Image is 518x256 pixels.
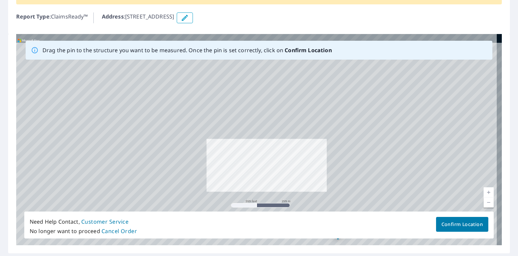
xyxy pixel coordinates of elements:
button: Cancel Order [102,226,137,236]
p: No longer want to proceed [30,226,137,236]
p: Drag the pin to the structure you want to be measured. Once the pin is set correctly, click on [42,46,332,54]
b: Report Type [16,13,50,20]
a: Current Level 16, Zoom In [484,187,494,197]
p: Need Help Contact, [30,217,137,226]
button: Customer Service [81,217,128,226]
span: Confirm Location [441,220,483,229]
button: Confirm Location [436,217,488,232]
p: : ClaimsReady™ [16,12,88,23]
b: Address [102,13,124,20]
b: Confirm Location [285,46,332,54]
p: : [STREET_ADDRESS] [102,12,174,23]
a: Current Level 16, Zoom Out [484,197,494,207]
